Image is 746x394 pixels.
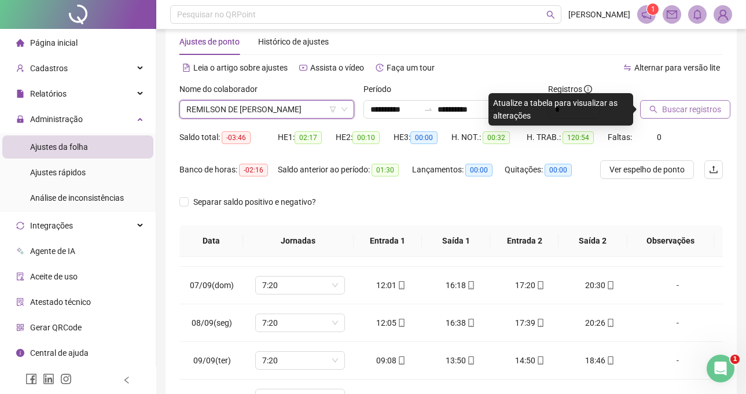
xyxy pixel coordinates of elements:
span: Central de ajuda [30,348,89,358]
span: sync [16,222,24,230]
img: 91474 [714,6,732,23]
div: - [644,316,712,329]
span: Leia o artigo sobre ajustes [193,63,288,72]
span: file [16,90,24,98]
div: Saldo total: [179,131,278,144]
th: Entrada 1 [354,225,422,257]
span: 7:20 [262,277,338,294]
span: Buscar registros [662,103,721,116]
th: Saída 2 [558,225,627,257]
span: info-circle [16,349,24,357]
span: 7:20 [262,314,338,332]
span: mobile [466,281,475,289]
span: 00:32 [483,131,510,144]
span: swap [623,64,631,72]
div: 16:38 [435,316,486,329]
span: Separar saldo positivo e negativo? [189,196,321,208]
div: 17:39 [505,316,556,329]
span: notification [641,9,652,20]
span: Integrações [30,221,73,230]
div: H. TRAB.: [527,131,608,144]
span: down [341,106,348,113]
button: Buscar registros [640,100,730,119]
span: 08/09(seg) [192,318,232,327]
div: Quitações: [505,163,586,176]
label: Nome do colaborador [179,83,265,95]
span: 1 [730,355,740,364]
div: 12:05 [366,316,417,329]
span: [PERSON_NAME] [568,8,630,21]
span: lock [16,115,24,123]
span: facebook [25,373,37,385]
span: -02:16 [239,164,268,176]
span: mobile [396,319,406,327]
span: Faltas: [608,132,634,142]
div: 18:46 [574,354,625,367]
span: 02:17 [295,131,322,144]
div: 14:50 [505,354,556,367]
span: Página inicial [30,38,78,47]
span: Análise de inconsistências [30,193,124,202]
span: mobile [535,281,545,289]
label: Período [363,83,399,95]
span: mobile [466,356,475,364]
span: bell [692,9,703,20]
span: 00:10 [352,131,380,144]
span: mobile [466,319,475,327]
span: search [649,105,657,113]
span: upload [709,165,718,174]
sup: 1 [647,3,659,15]
span: Alternar para versão lite [634,63,720,72]
div: 12:01 [366,279,417,292]
span: to [424,105,433,114]
span: user-add [16,64,24,72]
span: Atestado técnico [30,297,91,307]
span: Ver espelho de ponto [609,163,685,176]
span: 01:30 [372,164,399,176]
div: 16:18 [435,279,486,292]
span: qrcode [16,323,24,332]
span: mobile [605,281,615,289]
span: 09/09(ter) [193,356,231,365]
span: Assista o vídeo [310,63,364,72]
span: 7:20 [262,352,338,369]
span: audit [16,273,24,281]
div: 09:08 [366,354,417,367]
span: filter [329,106,336,113]
th: Entrada 2 [490,225,558,257]
iframe: Intercom live chat [707,355,734,382]
span: Aceite de uso [30,272,78,281]
span: 00:00 [545,164,572,176]
div: 20:26 [574,316,625,329]
span: mobile [396,281,406,289]
span: mobile [535,356,545,364]
span: 07/09(dom) [190,281,234,290]
div: HE 1: [278,131,336,144]
div: 13:50 [435,354,486,367]
span: -03:46 [222,131,251,144]
div: - [644,279,712,292]
span: Ajustes de ponto [179,37,240,46]
span: home [16,39,24,47]
span: mobile [535,319,545,327]
div: HE 2: [336,131,394,144]
span: mobile [605,319,615,327]
span: mobile [605,356,615,364]
span: linkedin [43,373,54,385]
th: Data [179,225,243,257]
span: instagram [60,373,72,385]
span: file-text [182,64,190,72]
span: Gerar QRCode [30,323,82,332]
span: mail [667,9,677,20]
div: HE 3: [394,131,451,144]
span: 00:00 [465,164,493,176]
th: Observações [627,225,714,257]
th: Saída 1 [422,225,490,257]
div: - [644,354,712,367]
span: Registros [548,83,592,95]
span: Observações [637,234,705,247]
span: Relatórios [30,89,67,98]
span: left [123,376,131,384]
div: Banco de horas: [179,163,278,176]
div: H. NOT.: [451,131,527,144]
